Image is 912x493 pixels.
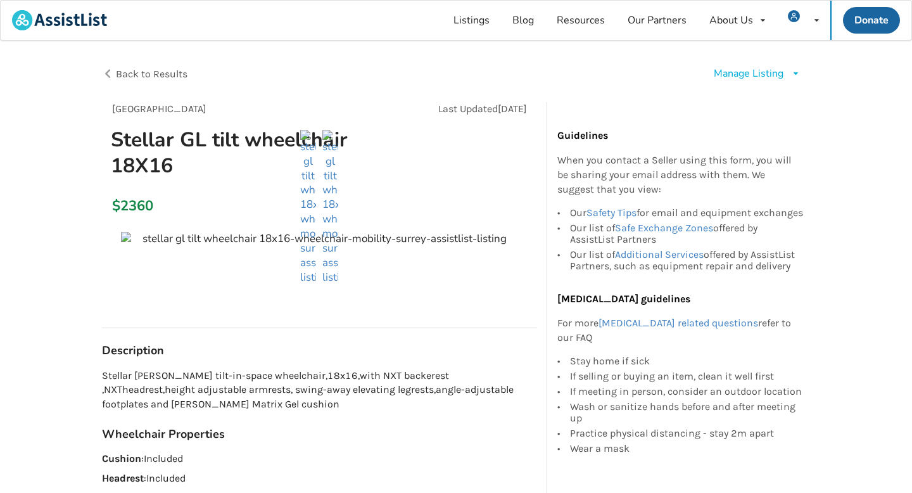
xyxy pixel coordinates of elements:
p: When you contact a Seller using this form, you will be sharing your email address with them. We s... [557,153,804,197]
span: [DATE] [498,103,527,115]
div: Stay home if sick [570,355,804,369]
a: Donate [843,7,900,34]
a: [MEDICAL_DATA] related questions [598,317,758,329]
strong: Headrest [102,472,144,484]
a: Resources [545,1,616,40]
div: Wash or sanitize hands before and after meeting up [570,399,804,426]
b: [MEDICAL_DATA] guidelines [557,293,690,305]
a: Safe Exchange Zones [615,222,713,234]
img: assistlist-logo [12,10,107,30]
div: If meeting in person, consider an outdoor location [570,384,804,399]
a: Listings [442,1,501,40]
div: About Us [709,15,753,25]
strong: Cushion [102,452,141,464]
b: Guidelines [557,129,608,141]
a: Blog [501,1,545,40]
img: stellar gl tilt wheelchair 18x16-wheelchair-mobility-surrey-assistlist-listing [300,130,316,285]
p: : Included [102,452,537,466]
div: Our list of offered by AssistList Partners, such as equipment repair and delivery [570,247,804,272]
p: Stellar [PERSON_NAME] tilt-in-space wheelchair,18x16,with NXT backerest ,NXTheadrest,height adjus... [102,369,537,413]
div: Manage Listing [714,67,783,81]
span: [GEOGRAPHIC_DATA] [112,103,206,115]
img: stellar gl tilt wheelchair 18x16-wheelchair-mobility-surrey-assistlist-listing [322,130,338,285]
h3: Description [102,343,537,358]
a: Safety Tips [586,207,636,219]
span: Back to Results [116,68,187,80]
div: If selling or buying an item, clean it well first [570,369,804,384]
h3: Wheelchair Properties [102,427,537,442]
div: Practice physical distancing - stay 2m apart [570,426,804,441]
div: Our for email and equipment exchanges [570,207,804,221]
p: For more refer to our FAQ [557,316,804,345]
a: Additional Services [615,248,704,260]
p: : Included [102,471,537,486]
span: Last Updated [438,103,498,115]
div: Our list of offered by AssistList Partners [570,221,804,247]
div: Wear a mask [570,441,804,454]
a: Our Partners [616,1,698,40]
img: user icon [788,10,800,22]
h1: Stellar GL tilt wheelchair 18X16 [101,127,400,179]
